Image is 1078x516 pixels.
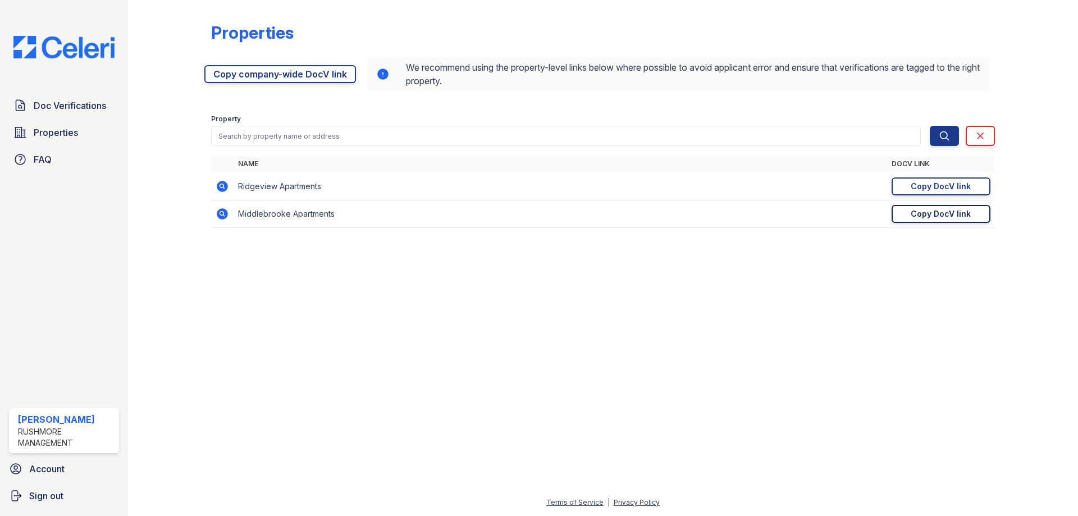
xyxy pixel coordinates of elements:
a: Terms of Service [546,498,604,506]
a: FAQ [9,148,119,171]
th: DocV Link [887,155,995,173]
span: Doc Verifications [34,99,106,112]
a: Copy DocV link [892,177,990,195]
div: Rushmore Management [18,426,115,449]
div: Properties [211,22,294,43]
span: Sign out [29,489,63,503]
div: Copy DocV link [911,181,971,192]
th: Name [234,155,887,173]
div: We recommend using the property-level links below where possible to avoid applicant error and ens... [367,56,990,92]
td: Ridgeview Apartments [234,173,887,200]
span: FAQ [34,153,52,166]
div: | [607,498,610,506]
td: Middlebrooke Apartments [234,200,887,228]
div: [PERSON_NAME] [18,413,115,426]
a: Doc Verifications [9,94,119,117]
input: Search by property name or address [211,126,921,146]
a: Privacy Policy [614,498,660,506]
span: Account [29,462,65,476]
div: Copy DocV link [911,208,971,220]
a: Copy company-wide DocV link [204,65,356,83]
a: Copy DocV link [892,205,990,223]
img: CE_Logo_Blue-a8612792a0a2168367f1c8372b55b34899dd931a85d93a1a3d3e32e68fde9ad4.png [4,36,124,58]
label: Property [211,115,241,124]
a: Account [4,458,124,480]
a: Properties [9,121,119,144]
span: Properties [34,126,78,139]
a: Sign out [4,485,124,507]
